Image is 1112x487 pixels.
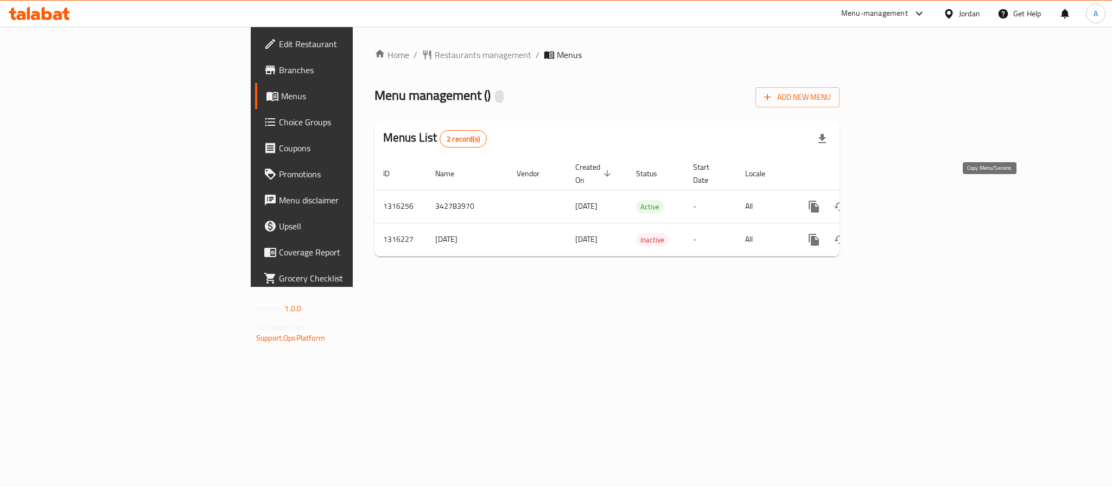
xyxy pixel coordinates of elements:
button: Add New Menu [755,87,840,107]
span: [DATE] [575,232,598,246]
span: Menu management ( ) [374,83,491,107]
span: Coupons [279,142,428,155]
a: Edit Restaurant [255,31,436,57]
td: - [684,190,736,223]
span: A [1094,8,1098,20]
span: 2 record(s) [440,134,486,144]
button: more [801,227,827,253]
td: [DATE] [427,223,508,256]
td: All [736,223,792,256]
a: Coverage Report [255,239,436,265]
th: Actions [792,157,914,190]
span: Choice Groups [279,116,428,129]
li: / [536,48,539,61]
button: Change Status [827,227,853,253]
a: Branches [255,57,436,83]
span: Menu disclaimer [279,194,428,207]
a: Support.OpsPlatform [256,331,325,345]
a: Grocery Checklist [255,265,436,291]
button: Change Status [827,194,853,220]
div: Active [636,200,664,213]
span: Get support on: [256,320,306,334]
span: Locale [745,167,779,180]
td: All [736,190,792,223]
div: Export file [809,126,835,152]
div: Inactive [636,233,669,246]
span: Branches [279,63,428,76]
span: Menus [557,48,582,61]
span: Active [636,201,664,213]
nav: breadcrumb [374,48,840,61]
span: Edit Restaurant [279,37,428,50]
span: Add New Menu [764,91,831,104]
span: Coverage Report [279,246,428,259]
span: Version: [256,302,283,316]
div: Menu-management [841,7,908,20]
a: Promotions [255,161,436,187]
span: Promotions [279,168,428,181]
a: Upsell [255,213,436,239]
span: Inactive [636,234,669,246]
span: ID [383,167,404,180]
a: Menu disclaimer [255,187,436,213]
a: Coupons [255,135,436,161]
button: more [801,194,827,220]
h2: Menus List [383,130,487,148]
table: enhanced table [374,157,914,257]
span: Status [636,167,671,180]
span: Grocery Checklist [279,272,428,285]
span: Menus [281,89,428,102]
span: 1.0.0 [284,302,301,316]
td: - [684,223,736,256]
a: Restaurants management [422,48,531,61]
a: Choice Groups [255,109,436,135]
div: Jordan [959,8,980,20]
span: Upsell [279,220,428,233]
span: Restaurants management [435,48,531,61]
td: 342783970 [427,190,508,223]
a: Menus [255,83,436,109]
span: Start Date [693,161,723,187]
div: Total records count [440,130,487,148]
span: Name [435,167,468,180]
span: Created On [575,161,614,187]
span: [DATE] [575,199,598,213]
span: Vendor [517,167,554,180]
